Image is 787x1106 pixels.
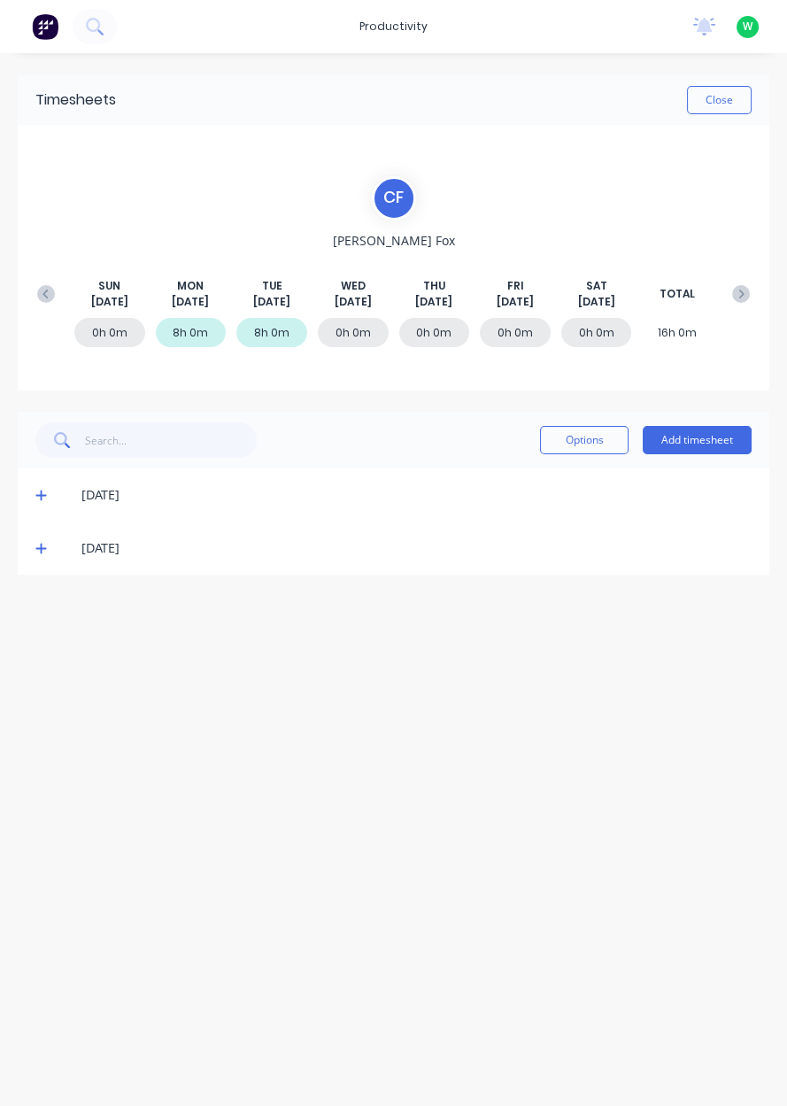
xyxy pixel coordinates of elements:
div: 0h 0m [561,318,632,347]
span: [DATE] [91,294,128,310]
span: FRI [506,278,523,294]
div: 16h 0m [642,318,713,347]
span: SUN [98,278,120,294]
div: [DATE] [81,538,752,558]
span: [DATE] [497,294,534,310]
span: THU [423,278,445,294]
div: productivity [351,13,436,40]
span: MON [177,278,204,294]
span: [DATE] [253,294,290,310]
span: [DATE] [578,294,615,310]
button: Close [687,86,752,114]
button: Options [540,426,629,454]
button: Add timesheet [643,426,752,454]
span: [PERSON_NAME] Fox [333,231,455,250]
div: 8h 0m [236,318,307,347]
span: [DATE] [172,294,209,310]
div: 8h 0m [156,318,227,347]
span: WED [341,278,366,294]
img: Factory [32,13,58,40]
span: [DATE] [335,294,372,310]
div: Timesheets [35,89,116,111]
div: [DATE] [81,485,752,505]
div: C F [372,176,416,220]
div: 0h 0m [399,318,470,347]
input: Search... [85,422,258,458]
div: 0h 0m [318,318,389,347]
span: SAT [586,278,607,294]
span: W [743,19,752,35]
span: TOTAL [660,286,695,302]
div: 0h 0m [74,318,145,347]
div: 0h 0m [480,318,551,347]
span: TUE [262,278,282,294]
span: [DATE] [415,294,452,310]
